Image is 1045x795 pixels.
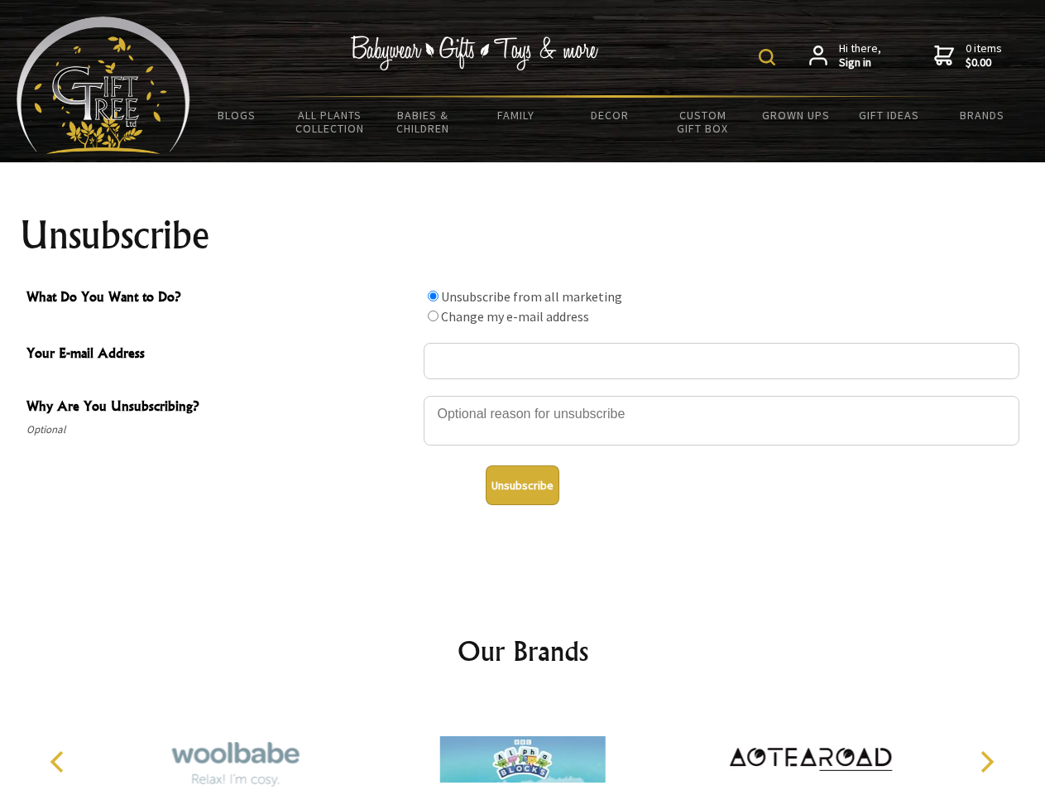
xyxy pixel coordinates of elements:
[563,98,656,132] a: Decor
[26,287,415,311] span: What Do You Want to Do?
[26,396,415,420] span: Why Are You Unsubscribing?
[441,288,622,305] label: Unsubscribe from all marketing
[968,744,1004,780] button: Next
[33,631,1013,671] h2: Our Brands
[424,343,1019,379] input: Your E-mail Address
[428,291,439,301] input: What Do You Want to Do?
[809,41,881,70] a: Hi there,Sign in
[839,41,881,70] span: Hi there,
[17,17,190,154] img: Babyware - Gifts - Toys and more...
[934,41,1002,70] a: 0 items$0.00
[20,215,1026,255] h1: Unsubscribe
[441,308,589,325] label: Change my e-mail address
[376,98,470,146] a: Babies & Children
[26,343,415,367] span: Your E-mail Address
[190,98,284,132] a: BLOGS
[351,36,599,70] img: Babywear - Gifts - Toys & more
[428,311,439,321] input: What Do You Want to Do?
[842,98,936,132] a: Gift Ideas
[41,744,78,780] button: Previous
[749,98,842,132] a: Grown Ups
[966,55,1002,70] strong: $0.00
[966,41,1002,70] span: 0 items
[936,98,1029,132] a: Brands
[470,98,563,132] a: Family
[839,55,881,70] strong: Sign in
[26,420,415,440] span: Optional
[656,98,750,146] a: Custom Gift Box
[284,98,377,146] a: All Plants Collection
[424,396,1019,446] textarea: Why Are You Unsubscribing?
[759,49,775,65] img: product search
[486,465,559,505] button: Unsubscribe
